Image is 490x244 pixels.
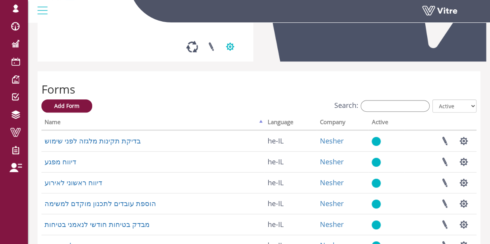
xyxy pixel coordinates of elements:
[45,220,150,229] a: מבדק בטיחות חודשי לנאמני בטיחות
[320,199,344,208] a: Nesher
[320,220,344,229] a: Nesher
[265,130,317,151] td: he-IL
[41,83,476,96] h2: Forms
[265,116,317,131] th: Language
[368,116,404,131] th: Active
[371,199,381,209] img: yes
[265,172,317,193] td: he-IL
[320,136,344,145] a: Nesher
[45,178,102,187] a: דיווח ראשוני לאירוע
[371,220,381,230] img: yes
[371,157,381,167] img: yes
[265,193,317,214] td: he-IL
[45,157,76,166] a: דיווח מפגע
[45,136,141,145] a: בדיקת תקינות מלגזה לפני שימוש
[361,100,430,112] input: Search:
[54,102,79,109] span: Add Form
[317,116,369,131] th: Company
[320,178,344,187] a: Nesher
[320,157,344,166] a: Nesher
[41,116,265,131] th: Name: activate to sort column descending
[41,99,92,113] a: Add Form
[265,214,317,235] td: he-IL
[45,199,156,208] a: הוספת עובדים לתכנון מוקדם למשימה
[334,100,430,112] label: Search:
[265,151,317,172] td: he-IL
[371,137,381,146] img: yes
[371,178,381,188] img: yes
